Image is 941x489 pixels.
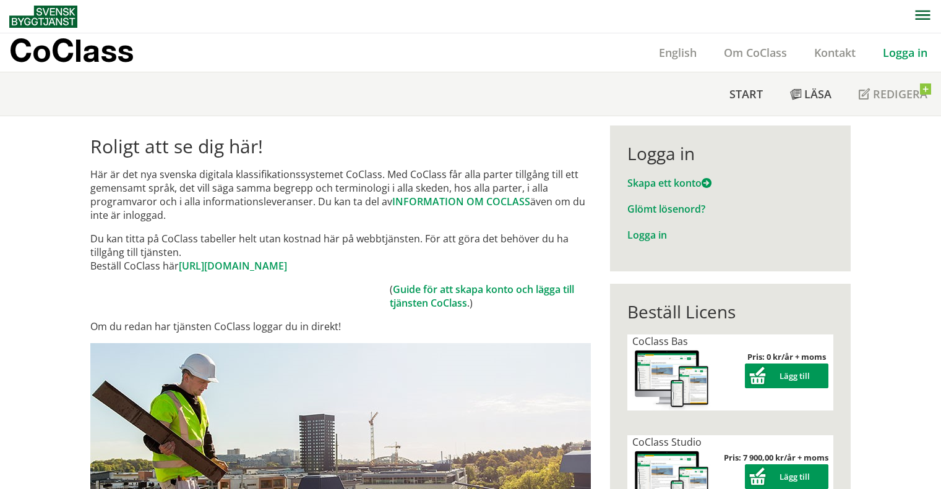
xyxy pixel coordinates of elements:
p: CoClass [9,43,134,57]
a: INFORMATION OM COCLASS [392,195,530,208]
div: Logga in [627,143,833,164]
a: Start [716,72,776,116]
a: Logga in [869,45,941,60]
img: Svensk Byggtjänst [9,6,77,28]
span: CoClass Studio [632,435,702,449]
span: Start [729,87,763,101]
div: Beställ Licens [627,301,833,322]
a: Lägg till [745,471,828,482]
a: CoClass [9,33,160,72]
a: Guide för att skapa konto och lägga till tjänsten CoClass [390,283,574,310]
p: Om du redan har tjänsten CoClass loggar du in direkt! [90,320,591,333]
strong: Pris: 0 kr/år + moms [747,351,826,362]
button: Lägg till [745,464,828,489]
a: Logga in [627,228,667,242]
a: Skapa ett konto [627,176,711,190]
button: Lägg till [745,364,828,388]
img: coclass-license.jpg [632,348,711,410]
strong: Pris: 7 900,00 kr/år + moms [724,452,828,463]
p: Här är det nya svenska digitala klassifikationssystemet CoClass. Med CoClass får alla parter till... [90,168,591,222]
a: [URL][DOMAIN_NAME] [179,259,287,273]
td: ( .) [390,283,591,310]
p: Du kan titta på CoClass tabeller helt utan kostnad här på webbtjänsten. För att göra det behöver ... [90,232,591,273]
h1: Roligt att se dig här! [90,135,591,158]
a: English [645,45,710,60]
span: CoClass Bas [632,334,688,348]
a: Läsa [776,72,845,116]
a: Kontakt [801,45,869,60]
a: Lägg till [745,370,828,381]
span: Läsa [804,87,831,101]
a: Om CoClass [710,45,801,60]
a: Glömt lösenord? [627,202,705,216]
